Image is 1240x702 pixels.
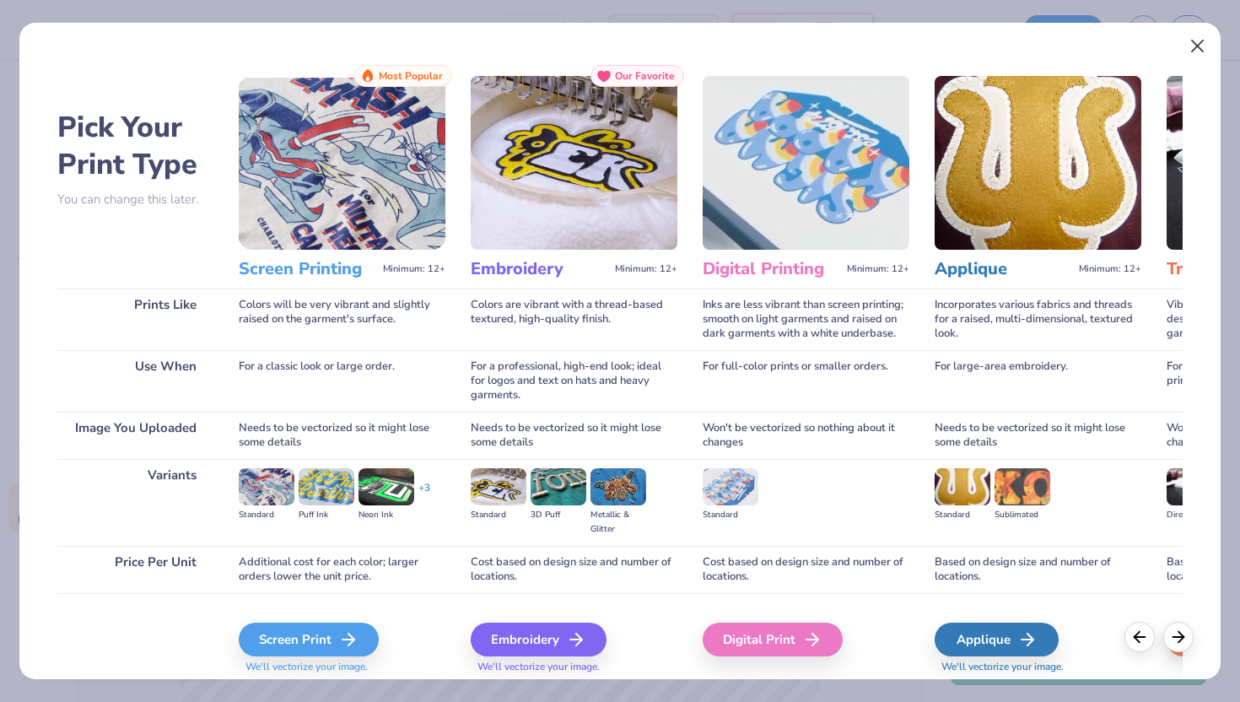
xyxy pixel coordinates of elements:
span: Minimum: 12+ [615,263,677,275]
div: Embroidery [471,623,607,656]
img: 3D Puff [531,468,586,505]
span: Minimum: 12+ [383,263,445,275]
h3: Screen Printing [239,258,376,280]
span: We'll vectorize your image. [935,660,1141,674]
div: 3D Puff [531,508,586,522]
img: Standard [471,468,526,505]
div: For large-area embroidery. [935,350,1141,412]
img: Sublimated [995,468,1050,505]
div: Cost based on design size and number of locations. [703,546,909,593]
img: Screen Printing [239,76,445,250]
span: Minimum: 12+ [1079,263,1141,275]
div: Won't be vectorized so nothing about it changes [703,412,909,459]
div: Digital Print [703,623,843,656]
div: For a professional, high-end look; ideal for logos and text on hats and heavy garments. [471,350,677,412]
h3: Embroidery [471,258,608,280]
div: Incorporates various fabrics and threads for a raised, multi-dimensional, textured look. [935,289,1141,350]
div: For full-color prints or smaller orders. [703,350,909,412]
img: Applique [935,76,1141,250]
span: Minimum: 12+ [847,263,909,275]
div: Screen Print [239,623,379,656]
div: Needs to be vectorized so it might lose some details [935,412,1141,459]
img: Standard [703,468,758,505]
h3: Applique [935,258,1072,280]
div: Colors are vibrant with a thread-based textured, high-quality finish. [471,289,677,350]
div: Prints Like [57,289,213,350]
span: Most Popular [379,70,443,82]
div: Price Per Unit [57,546,213,593]
div: Standard [703,508,758,522]
div: Applique [935,623,1059,656]
div: Direct-to-film [1167,508,1222,522]
span: We'll vectorize your image. [239,660,445,674]
span: We'll vectorize your image. [471,660,677,674]
img: Metallic & Glitter [590,468,646,505]
div: Neon Ink [359,508,414,522]
div: Cost based on design size and number of locations. [471,546,677,593]
div: For a classic look or large order. [239,350,445,412]
h3: Digital Printing [703,258,840,280]
div: Standard [471,508,526,522]
div: Variants [57,459,213,546]
h2: Pick Your Print Type [57,109,213,183]
p: You can change this later. [57,192,213,207]
div: Image You Uploaded [57,412,213,459]
button: Close [1182,30,1214,62]
div: Inks are less vibrant than screen printing; smooth on light garments and raised on dark garments ... [703,289,909,350]
div: Standard [935,508,990,522]
div: + 3 [418,481,430,510]
div: Based on design size and number of locations. [935,546,1141,593]
div: Use When [57,350,213,412]
div: Additional cost for each color; larger orders lower the unit price. [239,546,445,593]
img: Embroidery [471,76,677,250]
div: Standard [239,508,294,522]
img: Standard [239,468,294,505]
img: Neon Ink [359,468,414,505]
div: Colors will be very vibrant and slightly raised on the garment's surface. [239,289,445,350]
img: Digital Printing [703,76,909,250]
img: Standard [935,468,990,505]
span: Our Favorite [615,70,675,82]
div: Needs to be vectorized so it might lose some details [239,412,445,459]
div: Needs to be vectorized so it might lose some details [471,412,677,459]
img: Puff Ink [299,468,354,505]
div: Metallic & Glitter [590,508,646,537]
div: Sublimated [995,508,1050,522]
div: Puff Ink [299,508,354,522]
img: Direct-to-film [1167,468,1222,505]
